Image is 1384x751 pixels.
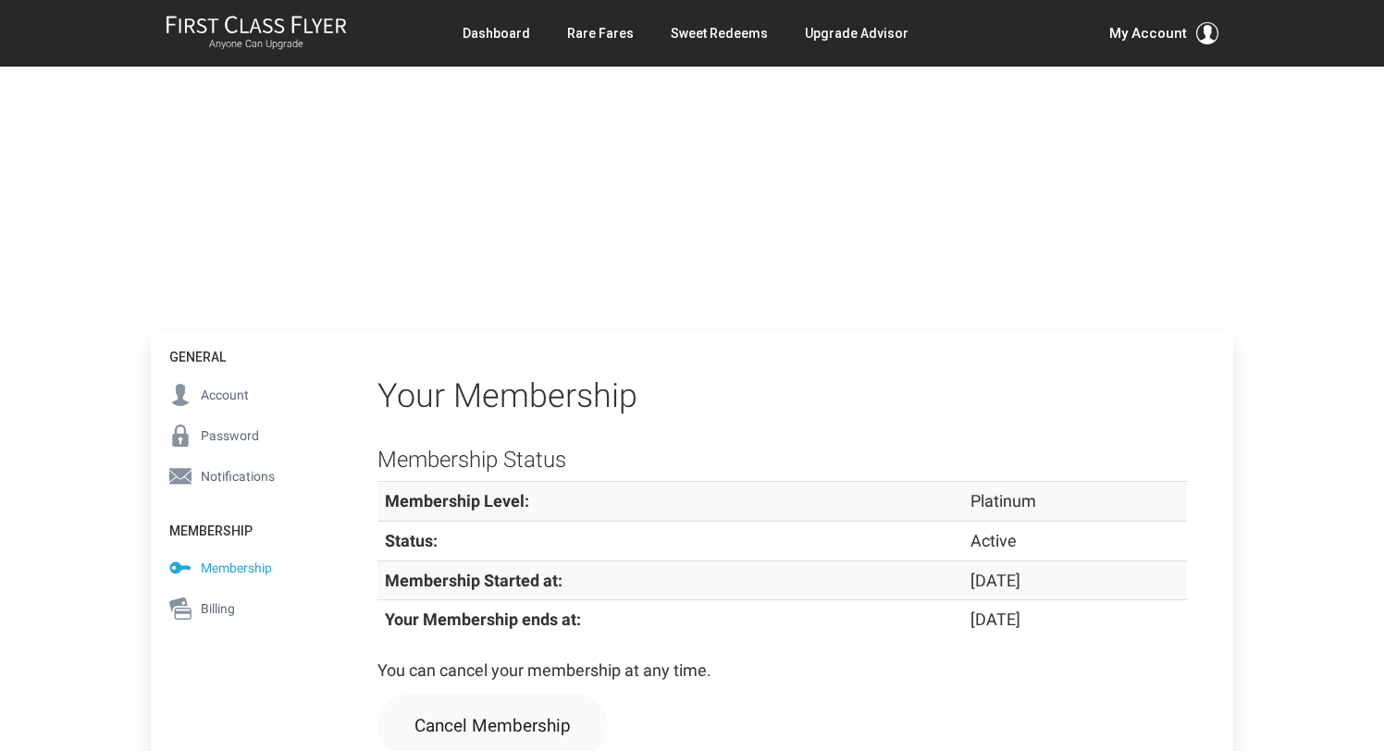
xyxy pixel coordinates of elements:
td: Platinum [963,482,1187,522]
h3: Membership Status [377,448,1187,472]
span: Billing [201,598,235,619]
span: Notifications [201,466,275,486]
a: Upgrade Advisor [805,17,908,50]
a: Account [151,375,331,415]
td: [DATE] [963,560,1187,600]
td: Active [963,522,1187,561]
a: Membership [151,548,331,588]
a: Rare Fares [567,17,634,50]
span: Account [201,385,249,405]
a: First Class FlyerAnyone Can Upgrade [166,15,347,52]
h2: Your Membership [377,378,1187,415]
a: Dashboard [463,17,530,50]
img: First Class Flyer [166,15,347,34]
span: My Account [1109,22,1187,44]
a: Notifications [151,456,331,497]
a: Password [151,415,331,456]
h4: General [151,332,331,374]
td: [DATE] [963,600,1187,639]
span: Membership [201,558,272,578]
a: Billing [151,588,331,629]
button: My Account [1109,22,1218,44]
p: You can cancel your membership at any time. [377,658,1187,684]
span: Password [201,425,259,446]
a: Sweet Redeems [671,17,768,50]
strong: Status: [385,531,438,550]
small: Anyone Can Upgrade [166,38,347,51]
strong: Membership Level: [385,491,529,511]
strong: Membership Started at: [385,571,562,590]
strong: Your Membership ends at: [385,609,581,629]
h4: Membership [151,506,331,548]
